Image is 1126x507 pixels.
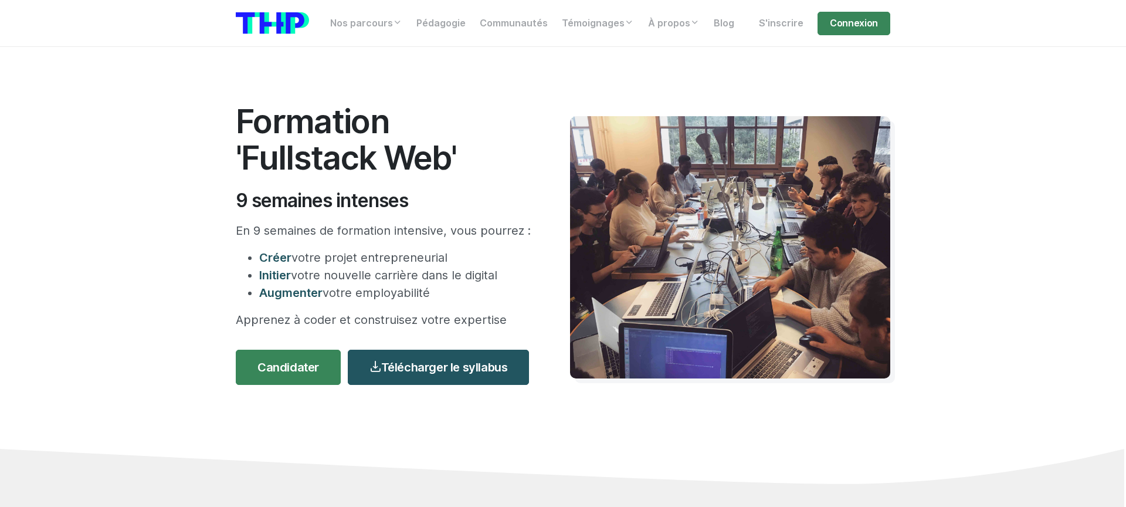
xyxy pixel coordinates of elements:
[259,251,291,265] span: Créer
[236,350,341,385] a: Candidater
[641,12,707,35] a: À propos
[259,284,535,302] li: votre employabilité
[259,268,291,282] span: Initier
[409,12,473,35] a: Pédagogie
[236,311,535,329] p: Apprenez à coder et construisez votre expertise
[259,249,535,266] li: votre projet entrepreneurial
[236,12,309,34] img: logo
[323,12,409,35] a: Nos parcours
[752,12,810,35] a: S'inscrire
[818,12,890,35] a: Connexion
[236,222,535,239] p: En 9 semaines de formation intensive, vous pourrez :
[555,12,641,35] a: Témoignages
[236,103,535,175] h1: Formation 'Fullstack Web'
[570,116,890,378] img: Travail
[236,190,535,212] h2: 9 semaines intenses
[259,286,323,300] span: Augmenter
[473,12,555,35] a: Communautés
[259,266,535,284] li: votre nouvelle carrière dans le digital
[707,12,741,35] a: Blog
[348,350,529,385] a: Télécharger le syllabus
